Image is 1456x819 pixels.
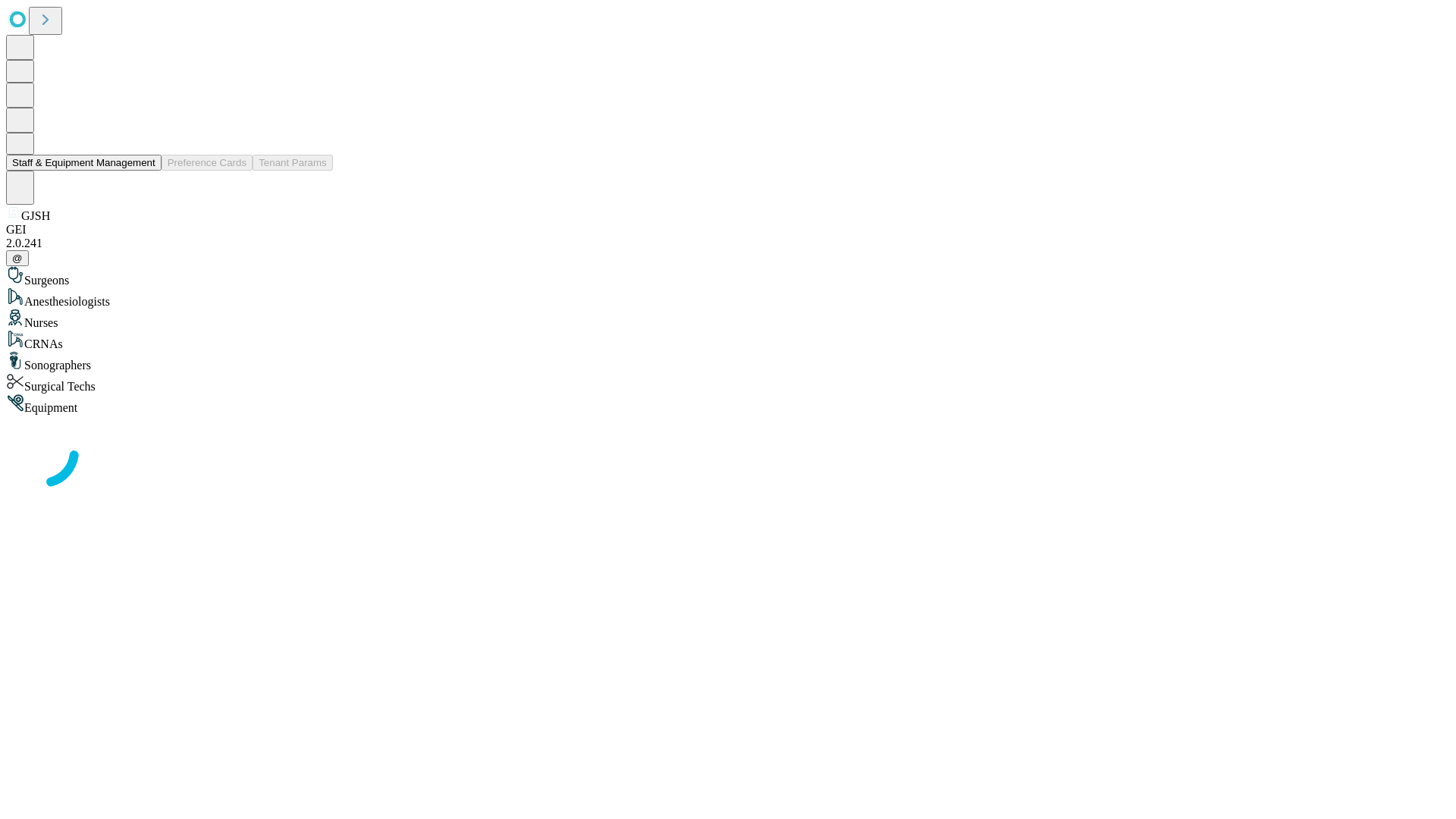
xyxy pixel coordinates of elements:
[6,237,1450,250] div: 2.0.241
[162,155,253,171] button: Preference Cards
[6,266,1450,287] div: Surgeons
[6,223,1450,237] div: GEI
[6,250,29,266] button: @
[6,330,1450,351] div: CRNAs
[6,309,1450,330] div: Nurses
[21,209,50,222] span: GJSH
[6,372,1450,394] div: Surgical Techs
[6,351,1450,372] div: Sonographers
[6,155,162,171] button: Staff & Equipment Management
[6,394,1450,415] div: Equipment
[253,155,333,171] button: Tenant Params
[6,287,1450,309] div: Anesthesiologists
[12,253,23,264] span: @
